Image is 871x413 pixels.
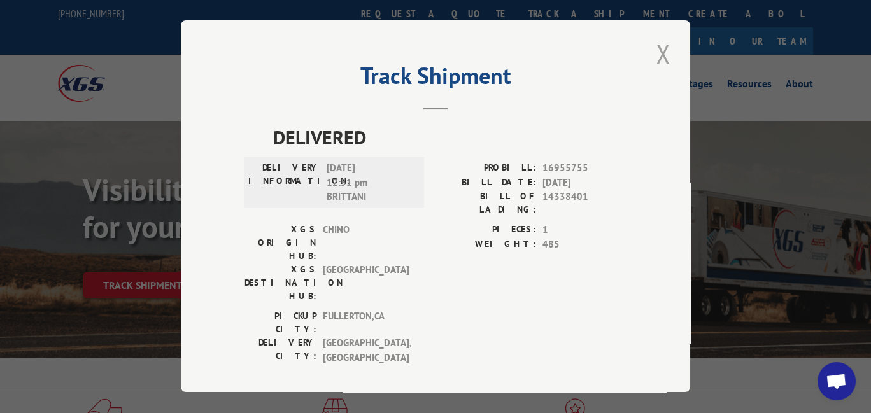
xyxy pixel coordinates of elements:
label: BILL OF LADING: [435,190,536,217]
label: XGS ORIGIN HUB: [244,223,316,263]
label: BILL DATE: [435,176,536,190]
label: PICKUP CITY: [244,310,316,337]
label: XGS DESTINATION HUB: [244,263,316,304]
label: DELIVERY CITY: [244,337,316,365]
span: 485 [542,237,627,252]
span: FULLERTON , CA [323,310,409,337]
span: 14338401 [542,190,627,217]
span: DELIVERED [273,123,627,152]
label: PIECES: [435,223,536,238]
label: PROBILL: [435,162,536,176]
a: Open chat [818,362,856,400]
button: Close modal [653,36,674,71]
span: [DATE] [542,176,627,190]
span: 16955755 [542,162,627,176]
span: [GEOGRAPHIC_DATA] [323,263,409,304]
span: [GEOGRAPHIC_DATA] , [GEOGRAPHIC_DATA] [323,337,409,365]
h2: Track Shipment [244,67,627,91]
span: 1 [542,223,627,238]
label: WEIGHT: [435,237,536,252]
label: DELIVERY INFORMATION: [248,162,320,205]
span: CHINO [323,223,409,263]
span: [DATE] 12:51 pm BRITTANI [327,162,413,205]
